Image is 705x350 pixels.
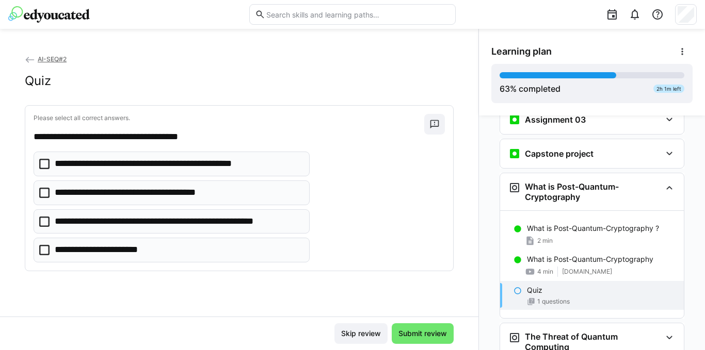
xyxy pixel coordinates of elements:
[25,73,51,89] h2: Quiz
[527,223,659,234] p: What is Post-Quantum-Cryptography ?
[537,268,553,276] span: 4 min
[527,254,653,264] p: What is Post-Quantum-Cryptography
[265,10,450,19] input: Search skills and learning paths…
[491,46,552,57] span: Learning plan
[500,84,510,94] span: 63
[525,114,586,125] h3: Assignment 03
[397,328,448,339] span: Submit review
[527,285,542,295] p: Quiz
[334,323,388,344] button: Skip review
[500,82,560,95] div: % completed
[340,328,382,339] span: Skip review
[537,297,570,306] span: 1 questions
[525,148,594,159] h3: Capstone project
[25,55,67,63] a: AI-SEQ#2
[34,114,424,122] p: Please select all correct answers.
[653,85,684,93] div: 2h 1m left
[525,181,661,202] h3: What is Post-Quantum-Cryptography
[38,55,67,63] span: AI-SEQ#2
[392,323,454,344] button: Submit review
[562,268,612,276] span: [DOMAIN_NAME]
[537,237,553,245] span: 2 min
